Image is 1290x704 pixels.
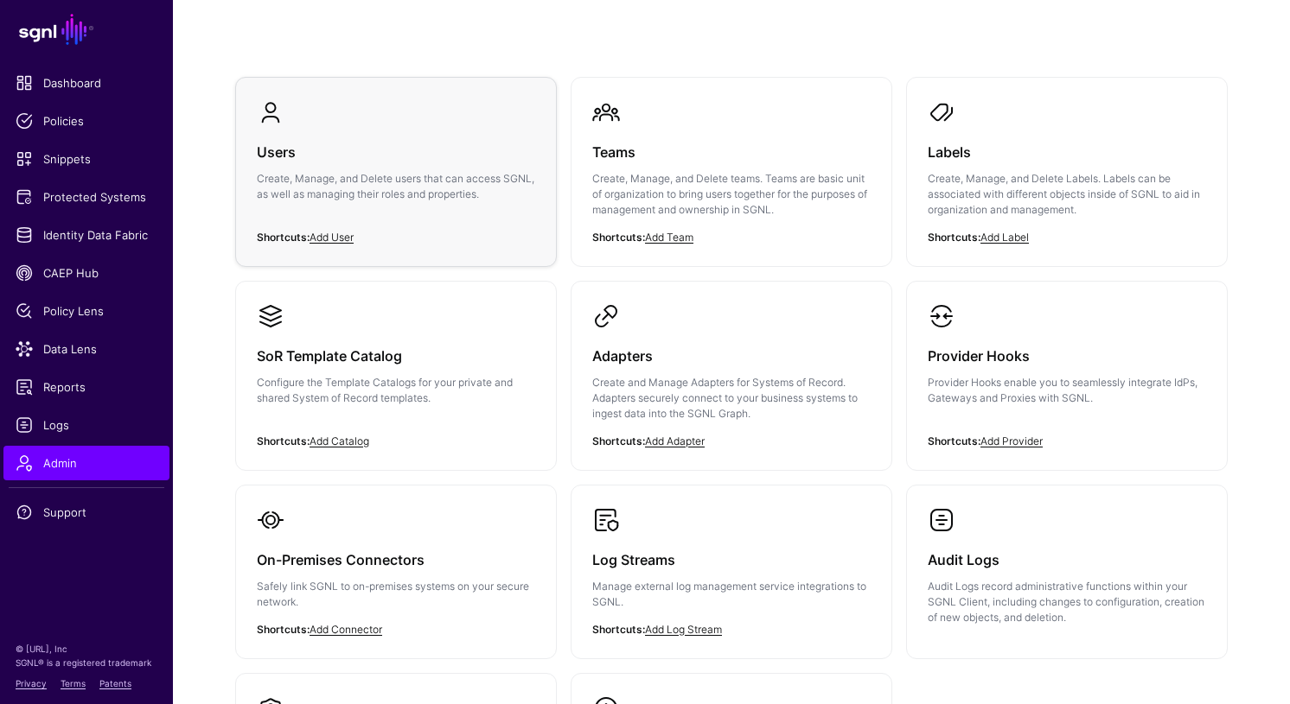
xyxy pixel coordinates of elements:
[980,231,1029,244] a: Add Label
[310,434,369,447] a: Add Catalog
[257,434,310,447] strong: Shortcuts:
[3,180,169,214] a: Protected Systems
[572,78,891,266] a: TeamsCreate, Manage, and Delete teams. Teams are basic unit of organization to bring users togeth...
[16,340,157,358] span: Data Lens
[16,302,157,320] span: Policy Lens
[16,678,47,688] a: Privacy
[310,231,354,244] a: Add User
[257,171,535,202] p: Create, Manage, and Delete users that can access SGNL, as well as managing their roles and proper...
[928,434,980,447] strong: Shortcuts:
[907,282,1227,454] a: Provider HooksProvider Hooks enable you to seamlessly integrate IdPs, Gateways and Proxies with S...
[257,548,535,572] h3: On-Premises Connectors
[310,623,382,636] a: Add Connector
[257,623,310,636] strong: Shortcuts:
[257,375,535,406] p: Configure the Template Catalogs for your private and shared System of Record templates.
[16,74,157,92] span: Dashboard
[16,150,157,168] span: Snippets
[645,231,693,244] a: Add Team
[257,579,535,610] p: Safely link SGNL to on-premises systems on your secure network.
[3,66,169,100] a: Dashboard
[3,332,169,366] a: Data Lens
[907,78,1227,266] a: LabelsCreate, Manage, and Delete Labels. Labels can be associated with different objects inside o...
[592,375,871,422] p: Create and Manage Adapters for Systems of Record. Adapters securely connect to your business syst...
[928,344,1206,368] h3: Provider Hooks
[3,446,169,480] a: Admin
[16,416,157,434] span: Logs
[928,579,1206,625] p: Audit Logs record administrative functions within your SGNL Client, including changes to configur...
[3,370,169,404] a: Reports
[16,112,157,130] span: Policies
[645,623,722,636] a: Add Log Stream
[645,434,705,447] a: Add Adapter
[592,579,871,610] p: Manage external log management service integrations to SGNL.
[592,434,645,447] strong: Shortcuts:
[16,656,157,669] p: SGNL® is a registered trademark
[236,282,556,454] a: SoR Template CatalogConfigure the Template Catalogs for your private and shared System of Record ...
[257,231,310,244] strong: Shortcuts:
[592,140,871,164] h3: Teams
[592,344,871,368] h3: Adapters
[928,548,1206,572] h3: Audit Logs
[16,454,157,472] span: Admin
[16,264,157,282] span: CAEP Hub
[16,226,157,244] span: Identity Data Fabric
[236,78,556,251] a: UsersCreate, Manage, and Delete users that can access SGNL, as well as managing their roles and p...
[592,548,871,572] h3: Log Streams
[3,294,169,328] a: Policy Lens
[592,231,645,244] strong: Shortcuts:
[16,378,157,396] span: Reports
[928,171,1206,218] p: Create, Manage, and Delete Labels. Labels can be associated with different objects inside of SGNL...
[16,504,157,521] span: Support
[236,485,556,658] a: On-Premises ConnectorsSafely link SGNL to on-premises systems on your secure network.
[257,140,535,164] h3: Users
[10,10,163,48] a: SGNL
[928,375,1206,406] p: Provider Hooks enable you to seamlessly integrate IdPs, Gateways and Proxies with SGNL.
[16,642,157,656] p: © [URL], Inc
[980,434,1043,447] a: Add Provider
[592,623,645,636] strong: Shortcuts:
[907,485,1227,646] a: Audit LogsAudit Logs record administrative functions within your SGNL Client, including changes t...
[3,104,169,138] a: Policies
[257,344,535,368] h3: SoR Template Catalog
[3,408,169,442] a: Logs
[16,188,157,206] span: Protected Systems
[592,171,871,218] p: Create, Manage, and Delete teams. Teams are basic unit of organization to bring users together fo...
[572,282,891,470] a: AdaptersCreate and Manage Adapters for Systems of Record. Adapters securely connect to your busin...
[3,142,169,176] a: Snippets
[572,485,891,658] a: Log StreamsManage external log management service integrations to SGNL.
[99,678,131,688] a: Patents
[928,140,1206,164] h3: Labels
[3,256,169,290] a: CAEP Hub
[3,218,169,252] a: Identity Data Fabric
[928,231,980,244] strong: Shortcuts:
[61,678,86,688] a: Terms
